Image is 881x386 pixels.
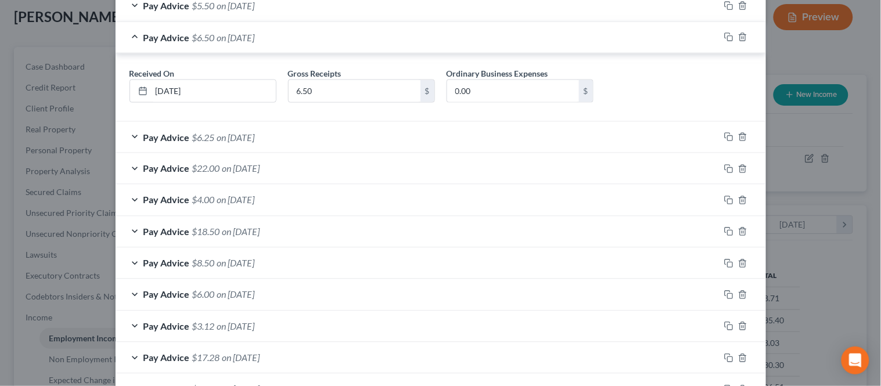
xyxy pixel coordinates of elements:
[143,226,190,237] span: Pay Advice
[143,258,190,269] span: Pay Advice
[842,347,869,374] div: Open Intercom Messenger
[288,67,341,80] label: Gross Receipts
[217,32,255,43] span: on [DATE]
[130,68,175,78] span: Received On
[217,194,255,205] span: on [DATE]
[420,80,434,102] div: $
[143,163,190,174] span: Pay Advice
[192,163,220,174] span: $22.00
[222,226,260,237] span: on [DATE]
[289,80,420,102] input: 0.00
[447,80,579,102] input: 0.00
[192,321,215,332] span: $3.12
[217,289,255,300] span: on [DATE]
[192,32,215,43] span: $6.50
[143,321,190,332] span: Pay Advice
[222,163,260,174] span: on [DATE]
[192,352,220,363] span: $17.28
[217,132,255,143] span: on [DATE]
[143,32,190,43] span: Pay Advice
[222,352,260,363] span: on [DATE]
[217,321,255,332] span: on [DATE]
[192,132,215,143] span: $6.25
[192,289,215,300] span: $6.00
[192,194,215,205] span: $4.00
[192,258,215,269] span: $8.50
[143,289,190,300] span: Pay Advice
[579,80,593,102] div: $
[143,194,190,205] span: Pay Advice
[192,226,220,237] span: $18.50
[143,132,190,143] span: Pay Advice
[217,258,255,269] span: on [DATE]
[143,352,190,363] span: Pay Advice
[447,67,548,80] label: Ordinary Business Expenses
[152,80,276,102] input: MM/DD/YYYY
